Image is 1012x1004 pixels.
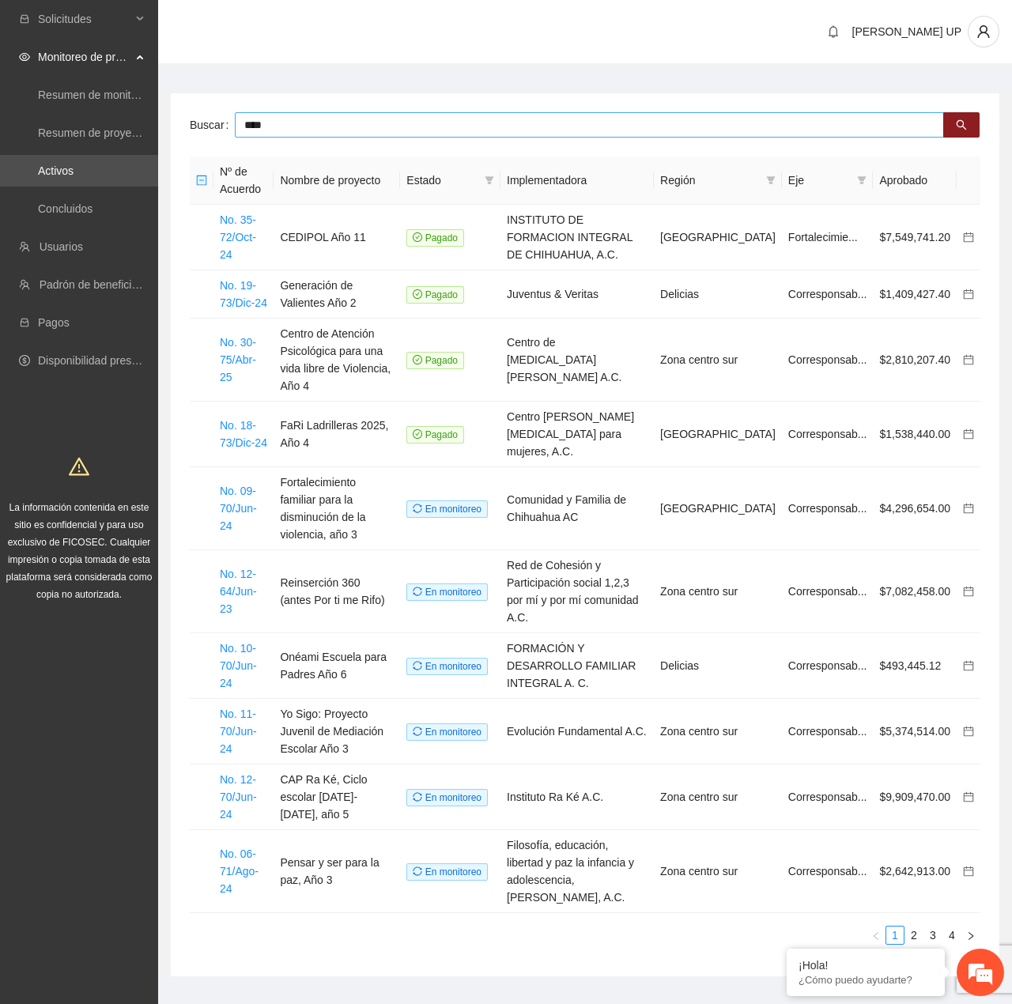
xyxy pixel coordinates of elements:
[40,278,156,291] a: Padrón de beneficiarios
[943,927,961,944] a: 4
[406,789,488,806] span: En monitoreo
[654,830,782,913] td: Zona centro sur
[69,456,89,477] span: warning
[788,231,858,243] span: Fortalecimie...
[956,119,967,132] span: search
[763,168,779,192] span: filter
[406,172,478,189] span: Estado
[963,428,974,440] span: calendar
[963,659,974,672] a: calendar
[274,467,400,550] td: Fortalecimiento familiar para la disminución de la violencia, año 3
[406,352,464,369] span: Pagado
[905,927,923,944] a: 2
[406,583,488,601] span: En monitoreo
[867,926,885,945] button: left
[886,927,904,944] a: 1
[788,725,867,738] span: Corresponsab...
[873,550,957,633] td: $7,082,458.00
[40,240,83,253] a: Usuarios
[196,175,207,186] span: minus-square
[654,550,782,633] td: Zona centro sur
[873,830,957,913] td: $2,642,913.00
[852,25,961,38] span: [PERSON_NAME] UP
[788,659,867,672] span: Corresponsab...
[871,931,881,941] span: left
[406,500,488,518] span: En monitoreo
[788,172,852,189] span: Eje
[854,168,870,192] span: filter
[38,316,70,329] a: Pagos
[963,866,974,877] span: calendar
[500,467,654,550] td: Comunidad y Familia de Chihuahua AC
[943,112,980,138] button: search
[413,232,422,242] span: check-circle
[406,229,464,247] span: Pagado
[220,642,257,689] a: No. 10-70/Jun-24
[220,773,257,821] a: No. 12-70/Jun-24
[963,865,974,878] a: calendar
[857,176,867,185] span: filter
[413,792,422,802] span: sync
[220,485,257,532] a: No. 09-70/Jun-24
[821,25,845,38] span: bell
[788,288,867,300] span: Corresponsab...
[654,764,782,830] td: Zona centro sur
[485,176,494,185] span: filter
[873,402,957,467] td: $1,538,440.00
[885,926,904,945] li: 1
[413,866,422,876] span: sync
[788,428,867,440] span: Corresponsab...
[963,503,974,514] span: calendar
[968,16,999,47] button: user
[406,723,488,741] span: En monitoreo
[766,176,776,185] span: filter
[904,926,923,945] li: 2
[19,13,30,25] span: inbox
[481,168,497,192] span: filter
[788,791,867,803] span: Corresponsab...
[500,764,654,830] td: Instituto Ra Ké A.C.
[963,791,974,803] a: calendar
[220,213,256,261] a: No. 35-72/Oct-24
[413,661,422,670] span: sync
[190,112,235,138] label: Buscar
[413,289,422,299] span: check-circle
[654,402,782,467] td: [GEOGRAPHIC_DATA]
[873,633,957,699] td: $493,445.12
[274,830,400,913] td: Pensar y ser para la paz, Año 3
[654,270,782,319] td: Delicias
[500,157,654,205] th: Implementadora
[38,202,93,215] a: Concluidos
[873,764,957,830] td: $9,909,470.00
[942,926,961,945] li: 4
[220,708,257,755] a: No. 11-70/Jun-24
[873,319,957,402] td: $2,810,207.40
[963,231,974,243] a: calendar
[961,926,980,945] button: right
[38,164,74,177] a: Activos
[963,725,974,738] a: calendar
[500,830,654,913] td: Filosofía, educación, libertad y paz la infancia y adolescencia, [PERSON_NAME], A.C.
[413,429,422,439] span: check-circle
[38,41,131,73] span: Monitoreo de proyectos
[963,586,974,597] span: calendar
[961,926,980,945] li: Next Page
[924,927,942,944] a: 3
[969,25,999,39] span: user
[500,402,654,467] td: Centro [PERSON_NAME] [MEDICAL_DATA] para mujeres, A.C.
[788,585,867,598] span: Corresponsab...
[220,336,256,383] a: No. 30-75/Abr-25
[963,660,974,671] span: calendar
[274,633,400,699] td: Onéami Escuela para Padres Año 6
[963,428,974,440] a: calendar
[38,354,173,367] a: Disponibilidad presupuestal
[963,232,974,243] span: calendar
[220,568,257,615] a: No. 12-64/Jun-23
[274,550,400,633] td: Reinserción 360 (antes Por ti me Rifo)
[274,699,400,764] td: Yo Sigo: Proyecto Juvenil de Mediación Escolar Año 3
[6,502,153,600] span: La información contenida en este sitio es confidencial y para uso exclusivo de FICOSEC. Cualquier...
[963,289,974,300] span: calendar
[963,502,974,515] a: calendar
[873,467,957,550] td: $4,296,654.00
[413,587,422,596] span: sync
